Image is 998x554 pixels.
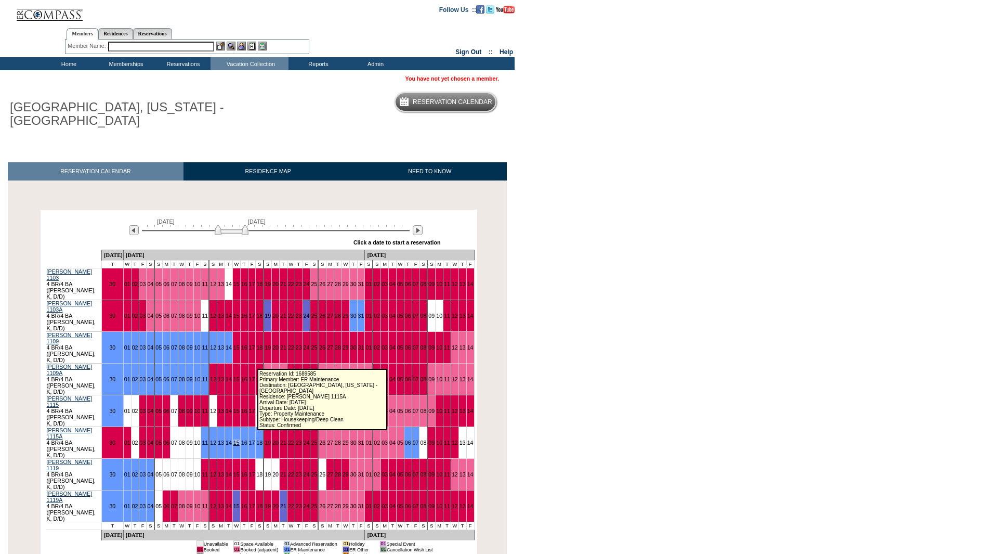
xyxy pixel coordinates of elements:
a: 14 [467,440,474,446]
a: 22 [288,344,294,351]
a: 14 [226,313,232,319]
a: 26 [319,281,325,287]
a: 02 [374,440,380,446]
a: 06 [405,344,411,351]
a: 05 [155,471,162,478]
a: 08 [420,408,426,414]
a: 30 [350,313,357,319]
a: 10 [436,440,442,446]
a: 08 [179,440,185,446]
a: 25 [311,313,317,319]
a: 16 [241,281,247,287]
a: 26 [319,344,325,351]
td: Home [39,57,96,70]
a: 07 [171,376,177,382]
a: 27 [327,313,333,319]
a: 01 [124,440,130,446]
a: Residences [98,28,133,39]
a: Sign Out [455,48,481,56]
a: 22 [288,440,294,446]
a: 14 [467,408,474,414]
a: 07 [171,471,177,478]
a: 01 [365,281,372,287]
h5: Reservation Calendar [413,99,492,106]
a: 13 [218,281,224,287]
a: 04 [147,313,153,319]
a: 10 [436,344,442,351]
a: 08 [179,281,185,287]
a: 21 [280,471,286,478]
a: 19 [265,440,271,446]
a: 27 [327,440,333,446]
a: 07 [413,281,419,287]
a: 01 [124,471,130,478]
a: 28 [335,281,341,287]
a: 10 [194,344,201,351]
a: 04 [147,344,153,351]
a: 13 [459,344,466,351]
a: 20 [272,471,279,478]
a: 04 [147,376,153,382]
a: 05 [155,440,162,446]
a: 16 [241,313,247,319]
a: 03 [140,376,146,382]
a: 07 [171,344,177,351]
a: 07 [171,440,177,446]
a: 16 [241,376,247,382]
a: 20 [272,440,279,446]
a: 03 [140,344,146,351]
a: 25 [311,344,317,351]
a: 31 [358,440,364,446]
a: [PERSON_NAME] 1115A [47,427,93,440]
a: 22 [288,281,294,287]
a: 12 [210,440,216,446]
a: 30 [350,281,357,287]
a: 06 [405,376,411,382]
img: Subscribe to our YouTube Channel [496,6,515,14]
a: 12 [452,408,458,414]
a: 11 [202,408,208,414]
a: 13 [218,313,224,319]
a: 14 [467,281,474,287]
a: 17 [249,313,255,319]
a: 03 [140,281,146,287]
a: 10 [194,471,201,478]
a: Follow us on Twitter [486,6,494,12]
img: View [227,42,235,50]
a: Members [67,28,98,40]
a: 05 [155,281,162,287]
a: 11 [444,344,450,351]
a: 24 [304,440,310,446]
a: 12 [210,313,216,319]
a: 01 [124,408,130,414]
a: 01 [365,313,372,319]
td: Admin [346,57,403,70]
a: 05 [155,344,162,351]
a: 04 [147,408,153,414]
a: 05 [397,408,403,414]
a: 11 [444,376,450,382]
a: 07 [171,313,177,319]
a: 07 [413,440,419,446]
a: 17 [249,471,255,478]
a: 12 [452,440,458,446]
img: Reservations [247,42,256,50]
a: 11 [202,344,208,351]
a: 31 [358,344,364,351]
a: 14 [467,344,474,351]
a: [PERSON_NAME] 1119 [47,459,93,471]
a: 14 [226,376,232,382]
a: 18 [256,376,262,382]
a: 10 [194,313,201,319]
td: Memberships [96,57,153,70]
a: 02 [132,408,138,414]
a: 17 [249,281,255,287]
a: 08 [420,281,426,287]
a: 06 [163,313,169,319]
a: Reservations [133,28,172,39]
a: 12 [210,471,216,478]
a: 15 [233,408,240,414]
a: 11 [202,376,208,382]
a: 20 [272,344,279,351]
a: 28 [335,344,341,351]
